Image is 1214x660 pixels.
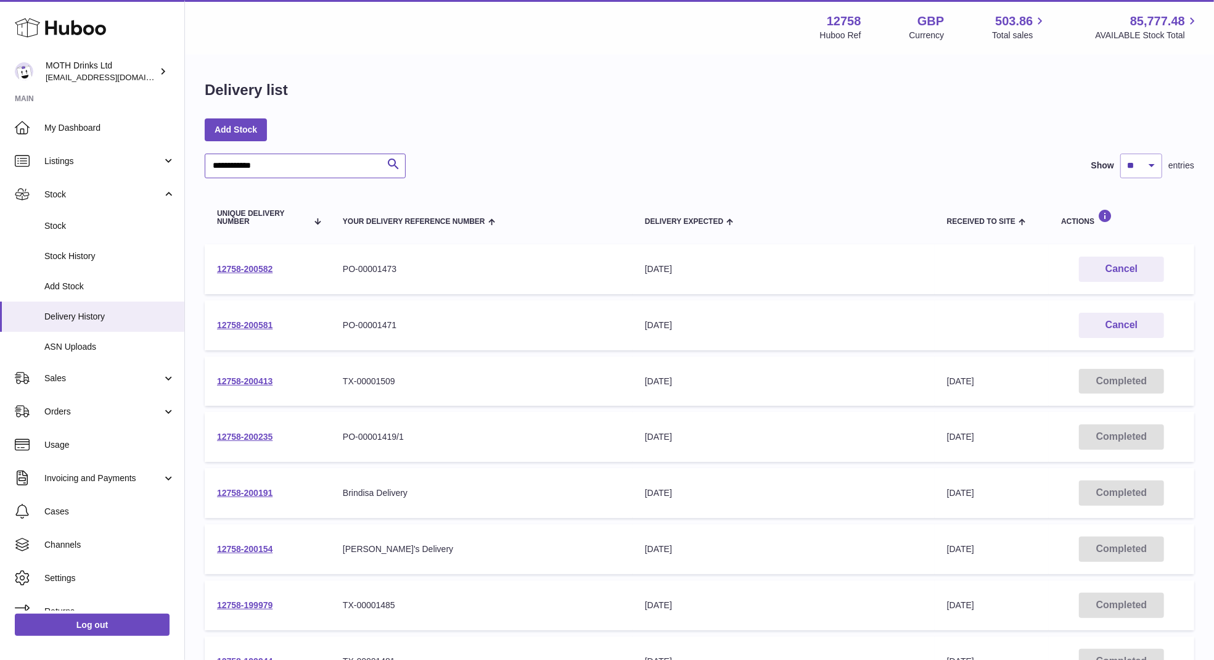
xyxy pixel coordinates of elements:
[1079,313,1164,338] button: Cancel
[645,543,922,555] div: [DATE]
[44,373,162,384] span: Sales
[947,544,974,554] span: [DATE]
[15,62,33,81] img: orders@mothdrinks.com
[44,281,175,292] span: Add Stock
[44,506,175,518] span: Cases
[995,13,1033,30] span: 503.86
[44,439,175,451] span: Usage
[343,487,620,499] div: Brindisa Delivery
[44,220,175,232] span: Stock
[343,543,620,555] div: [PERSON_NAME]'s Delivery
[1168,160,1194,171] span: entries
[1061,209,1182,226] div: Actions
[205,118,267,141] a: Add Stock
[1095,13,1199,41] a: 85,777.48 AVAILABLE Stock Total
[46,72,181,82] span: [EMAIL_ADDRESS][DOMAIN_NAME]
[44,572,175,584] span: Settings
[917,13,944,30] strong: GBP
[343,376,620,387] div: TX-00001509
[44,311,175,323] span: Delivery History
[217,432,273,442] a: 12758-200235
[947,600,974,610] span: [DATE]
[343,263,620,275] div: PO-00001473
[343,600,620,611] div: TX-00001485
[992,13,1047,41] a: 503.86 Total sales
[820,30,861,41] div: Huboo Ref
[947,432,974,442] span: [DATE]
[645,431,922,443] div: [DATE]
[15,614,170,636] a: Log out
[217,210,308,226] span: Unique Delivery Number
[217,320,273,330] a: 12758-200581
[44,539,175,551] span: Channels
[1091,160,1114,171] label: Show
[44,122,175,134] span: My Dashboard
[992,30,1047,41] span: Total sales
[217,376,273,386] a: 12758-200413
[1130,13,1185,30] span: 85,777.48
[947,488,974,498] span: [DATE]
[44,155,162,167] span: Listings
[217,264,273,274] a: 12758-200582
[645,600,922,611] div: [DATE]
[217,488,273,498] a: 12758-200191
[205,80,288,100] h1: Delivery list
[217,600,273,610] a: 12758-199979
[1095,30,1199,41] span: AVAILABLE Stock Total
[46,60,157,83] div: MOTH Drinks Ltd
[645,218,723,226] span: Delivery Expected
[44,189,162,200] span: Stock
[645,487,922,499] div: [DATE]
[947,218,1015,226] span: Received to Site
[217,544,273,554] a: 12758-200154
[909,30,945,41] div: Currency
[645,263,922,275] div: [DATE]
[44,250,175,262] span: Stock History
[343,431,620,443] div: PO-00001419/1
[947,376,974,386] span: [DATE]
[645,320,922,331] div: [DATE]
[44,406,162,418] span: Orders
[827,13,861,30] strong: 12758
[44,341,175,353] span: ASN Uploads
[343,320,620,331] div: PO-00001471
[1079,257,1164,282] button: Cancel
[645,376,922,387] div: [DATE]
[44,606,175,617] span: Returns
[44,472,162,484] span: Invoicing and Payments
[343,218,485,226] span: Your Delivery Reference Number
